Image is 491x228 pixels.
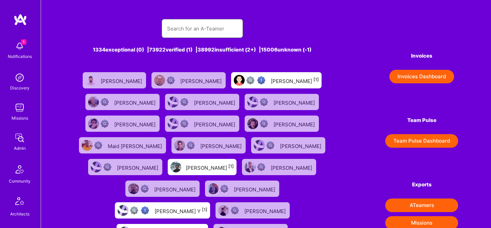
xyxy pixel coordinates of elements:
div: [PERSON_NAME] [244,206,287,215]
img: Not Scrubbed [101,120,109,128]
img: User Avatar [91,162,102,172]
img: Architects [12,194,28,210]
div: Missions [12,115,28,122]
div: [PERSON_NAME] [186,163,234,171]
img: Not Scrubbed [231,206,239,214]
img: User Avatar [118,205,128,216]
img: Not Scrubbed [167,76,175,84]
a: User AvatarNot Scrubbed[PERSON_NAME] [85,156,165,178]
div: Community [9,178,30,185]
a: User AvatarNot Scrubbed[PERSON_NAME] [169,134,248,156]
img: Not Scrubbed [266,141,274,149]
img: User Avatar [247,97,258,107]
div: [PERSON_NAME] [273,98,316,106]
img: Not Scrubbed [103,163,111,171]
div: [PERSON_NAME] [271,76,319,85]
button: ATeamers [385,199,458,212]
div: [PERSON_NAME] [154,184,197,193]
img: Not fully vetted [130,206,138,214]
div: [PERSON_NAME] [101,76,143,85]
button: Invoices Dashboard [389,70,454,83]
a: User AvatarNot Scrubbed[PERSON_NAME] [149,69,228,91]
img: User Avatar [218,205,229,216]
div: [PERSON_NAME] [194,119,237,128]
a: User AvatarNot Scrubbed[PERSON_NAME] [83,91,162,113]
div: 1334 exceptional (0) | 73922 verified (1) | 38992 insufficient (2+) | 15006 unknown (-1) [74,46,331,53]
img: User Avatar [154,75,165,86]
div: [PERSON_NAME] [271,163,313,171]
img: High Potential User [141,206,149,214]
a: User AvatarNot Scrubbed[PERSON_NAME] [242,113,322,134]
a: Invoices Dashboard [385,70,458,83]
a: User AvatarNot Scrubbed[PERSON_NAME] [239,156,319,178]
h4: Team Pulse [385,117,458,123]
sup: [1] [313,77,319,82]
sup: [1] [228,164,234,169]
div: [PERSON_NAME] [180,76,223,85]
img: Community [12,161,28,178]
img: teamwork [13,101,26,115]
img: discovery [13,71,26,84]
img: User Avatar [88,97,99,107]
a: User AvatarNot fully vettedHigh Potential User[PERSON_NAME][1] [228,69,324,91]
img: Not Scrubbed [101,98,109,106]
a: User AvatarNot Scrubbed[PERSON_NAME] [213,200,292,221]
a: User AvatarNot Scrubbed[PERSON_NAME] [123,178,202,200]
img: User Avatar [208,183,219,194]
img: Not Scrubbed [180,120,188,128]
img: User Avatar [85,75,96,86]
a: User AvatarNot Scrubbed[PERSON_NAME] [248,134,328,156]
img: User Avatar [247,118,258,129]
div: [PERSON_NAME] [194,98,237,106]
img: User Avatar [234,75,245,86]
img: User Avatar [170,162,181,172]
h4: Invoices [385,53,458,59]
div: [PERSON_NAME] [280,141,323,150]
img: User Avatar [254,140,265,151]
div: Discovery [10,84,29,91]
a: User AvatarNot Scrubbed[PERSON_NAME] [83,113,162,134]
div: [PERSON_NAME] [114,119,157,128]
div: [PERSON_NAME] [117,163,160,171]
sup: [1] [202,207,207,212]
span: 1 [21,39,26,45]
img: Not Scrubbed [260,98,268,106]
img: High Potential User [257,76,265,84]
a: User AvatarNot Scrubbed[PERSON_NAME] [162,91,242,113]
button: Team Pulse Dashboard [385,134,458,148]
input: Search for an A-Teamer [167,20,238,37]
img: Not Scrubbed [220,185,228,193]
div: [PERSON_NAME] Y [155,206,207,215]
img: Not Scrubbed [180,98,188,106]
div: Admin [14,145,26,152]
img: Not Scrubbed [187,141,195,149]
a: User AvatarNot Scrubbed[PERSON_NAME] [202,178,282,200]
h4: Exports [385,182,458,188]
a: User AvatarNot fully vettedHigh Potential User[PERSON_NAME] Y[1] [112,200,213,221]
div: [PERSON_NAME] [200,141,243,150]
img: admin teamwork [13,131,26,145]
div: [PERSON_NAME] [273,119,316,128]
img: Not fully vetted [246,76,254,84]
img: User Avatar [168,118,179,129]
img: Not Scrubbed [260,120,268,128]
a: User AvatarNot Scrubbed[PERSON_NAME] [162,113,242,134]
div: Notifications [8,53,32,60]
a: User Avatar[PERSON_NAME][1] [165,156,239,178]
img: Not Scrubbed [94,141,102,149]
a: User AvatarNot ScrubbedMaid [PERSON_NAME] [76,134,169,156]
div: [PERSON_NAME] [114,98,157,106]
img: User Avatar [128,183,139,194]
div: Architects [10,210,29,217]
a: User AvatarNot Scrubbed[PERSON_NAME] [242,91,322,113]
a: User Avatar[PERSON_NAME] [80,69,149,91]
img: bell [13,39,26,53]
img: User Avatar [245,162,255,172]
div: Maid [PERSON_NAME] [108,141,163,150]
div: [PERSON_NAME] [234,184,277,193]
img: User Avatar [88,118,99,129]
img: Not Scrubbed [141,185,149,193]
img: Not Scrubbed [257,163,265,171]
img: logo [14,14,27,26]
img: User Avatar [174,140,185,151]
